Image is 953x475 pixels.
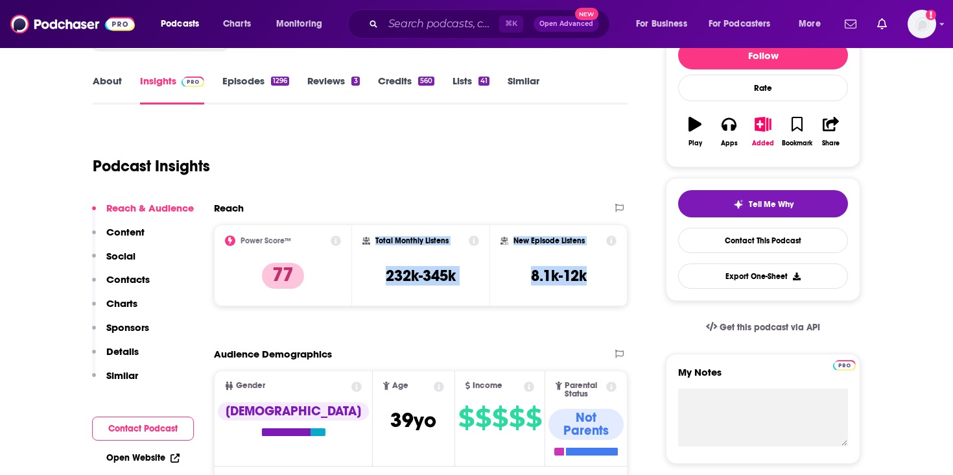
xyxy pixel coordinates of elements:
[908,10,936,38] img: User Profile
[152,14,216,34] button: open menu
[475,408,491,428] span: $
[106,202,194,214] p: Reach & Audience
[458,408,474,428] span: $
[222,75,289,104] a: Episodes1296
[236,382,265,390] span: Gender
[106,321,149,334] p: Sponsors
[92,417,194,441] button: Contact Podcast
[106,369,138,382] p: Similar
[752,140,774,147] div: Added
[508,75,539,104] a: Similar
[548,409,624,440] div: Not Parents
[262,263,304,289] p: 77
[908,10,936,38] span: Logged in as derettb
[678,263,848,289] button: Export One-Sheet
[215,14,259,34] a: Charts
[636,15,687,33] span: For Business
[712,108,746,155] button: Apps
[106,273,150,286] p: Contacts
[161,15,199,33] span: Podcasts
[688,140,702,147] div: Play
[92,202,194,226] button: Reach & Audience
[453,75,489,104] a: Lists41
[214,348,332,360] h2: Audience Demographics
[721,140,738,147] div: Apps
[509,408,524,428] span: $
[513,236,585,245] h2: New Episode Listens
[492,408,508,428] span: $
[106,452,180,463] a: Open Website
[473,382,502,390] span: Income
[746,108,780,155] button: Added
[678,190,848,217] button: tell me why sparkleTell Me Why
[627,14,703,34] button: open menu
[833,358,856,371] a: Pro website
[182,77,204,87] img: Podchaser Pro
[214,202,244,214] h2: Reach
[106,345,139,358] p: Details
[390,408,436,433] span: 39 yo
[799,15,821,33] span: More
[92,250,135,274] button: Social
[833,360,856,371] img: Podchaser Pro
[499,16,523,32] span: ⌘ K
[478,77,489,86] div: 41
[140,75,204,104] a: InsightsPodchaser Pro
[418,77,434,86] div: 560
[92,345,139,369] button: Details
[378,75,434,104] a: Credits560
[241,236,291,245] h2: Power Score™
[720,322,820,333] span: Get this podcast via API
[926,10,936,20] svg: Add a profile image
[840,13,862,35] a: Show notifications dropdown
[678,366,848,389] label: My Notes
[392,382,408,390] span: Age
[534,16,599,32] button: Open AdvancedNew
[92,321,149,345] button: Sponsors
[908,10,936,38] button: Show profile menu
[106,297,137,310] p: Charts
[276,15,322,33] span: Monitoring
[10,12,135,36] img: Podchaser - Follow, Share and Rate Podcasts
[223,15,251,33] span: Charts
[106,226,145,238] p: Content
[351,77,359,86] div: 3
[678,75,848,101] div: Rate
[780,108,814,155] button: Bookmark
[782,140,812,147] div: Bookmark
[539,21,593,27] span: Open Advanced
[822,140,840,147] div: Share
[749,199,794,210] span: Tell Me Why
[733,199,744,210] img: tell me why sparkle
[696,311,830,343] a: Get this podcast via API
[271,77,289,86] div: 1296
[92,297,137,321] button: Charts
[267,14,339,34] button: open menu
[92,226,145,250] button: Content
[383,14,499,34] input: Search podcasts, credits, & more...
[678,108,712,155] button: Play
[565,382,604,398] span: Parental Status
[700,14,790,34] button: open menu
[92,369,138,393] button: Similar
[92,273,150,297] button: Contacts
[93,75,122,104] a: About
[790,14,837,34] button: open menu
[531,266,587,286] h3: 8.1k-12k
[360,9,622,39] div: Search podcasts, credits, & more...
[526,408,541,428] span: $
[386,266,456,286] h3: 232k-345k
[814,108,848,155] button: Share
[106,250,135,262] p: Social
[218,402,369,420] div: [DEMOGRAPHIC_DATA]
[93,156,210,176] h1: Podcast Insights
[709,15,771,33] span: For Podcasters
[872,13,892,35] a: Show notifications dropdown
[375,236,449,245] h2: Total Monthly Listens
[307,75,359,104] a: Reviews3
[575,8,598,20] span: New
[678,228,848,253] a: Contact This Podcast
[678,41,848,69] button: Follow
